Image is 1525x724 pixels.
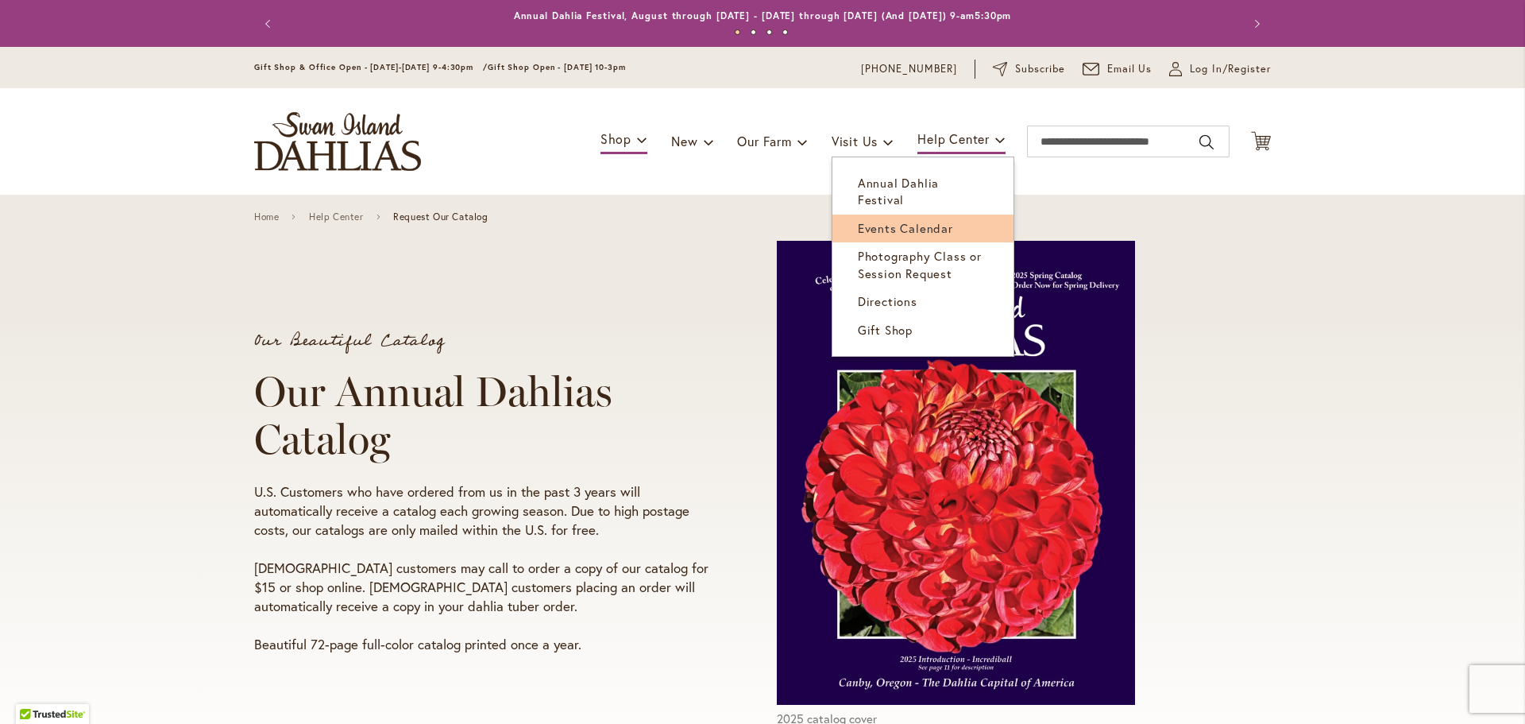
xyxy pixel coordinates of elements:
[993,61,1065,77] a: Subscribe
[254,333,716,349] p: Our Beautiful Catalog
[254,8,286,40] button: Previous
[917,130,990,147] span: Help Center
[858,175,939,207] span: Annual Dahlia Festival
[254,482,716,540] p: U.S. Customers who have ordered from us in the past 3 years will automatically receive a catalog ...
[737,133,791,149] span: Our Farm
[766,29,772,35] button: 3 of 4
[751,29,756,35] button: 2 of 4
[254,559,716,616] p: [DEMOGRAPHIC_DATA] customers may call to order a copy of our catalog for $15 or shop online. [DEM...
[1169,61,1271,77] a: Log In/Register
[254,368,716,463] h1: Our Annual Dahlias Catalog
[861,61,957,77] a: [PHONE_NUMBER]
[832,133,878,149] span: Visit Us
[858,248,982,281] span: Photography Class or Session Request
[782,29,788,35] button: 4 of 4
[671,133,697,149] span: New
[254,211,279,223] a: Home
[858,220,953,236] span: Events Calendar
[1107,61,1152,77] span: Email Us
[309,211,364,223] a: Help Center
[858,322,913,338] span: Gift Shop
[254,62,488,72] span: Gift Shop & Office Open - [DATE]-[DATE] 9-4:30pm /
[1190,61,1271,77] span: Log In/Register
[735,29,740,35] button: 1 of 4
[858,293,917,309] span: Directions
[393,211,488,223] span: Request Our Catalog
[514,10,1012,21] a: Annual Dahlia Festival, August through [DATE] - [DATE] through [DATE] (And [DATE]) 9-am5:30pm
[1239,8,1271,40] button: Next
[600,130,631,147] span: Shop
[254,635,716,654] p: Beautiful 72-page full-color catalog printed once a year.
[777,241,1135,705] img: 2025 catalog cover
[1083,61,1152,77] a: Email Us
[254,112,421,171] a: store logo
[1015,61,1065,77] span: Subscribe
[488,62,626,72] span: Gift Shop Open - [DATE] 10-3pm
